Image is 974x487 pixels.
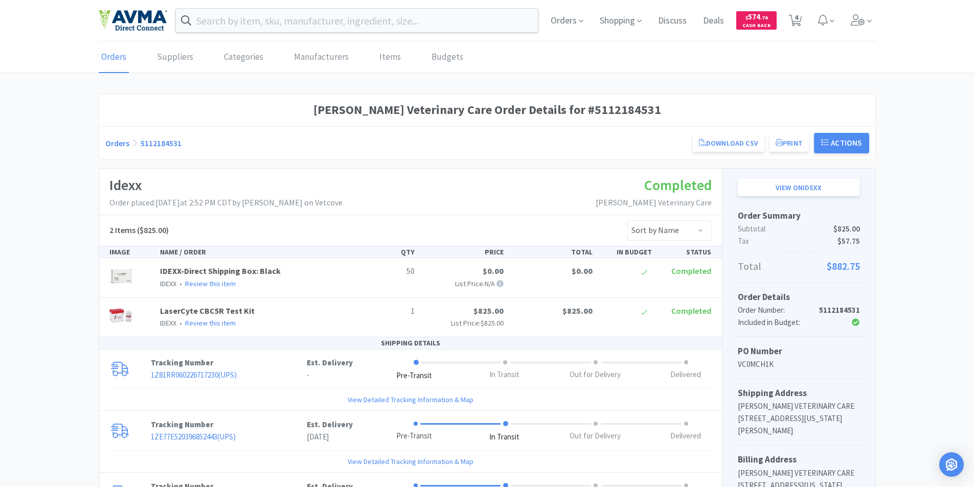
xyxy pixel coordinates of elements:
span: $825.00 [562,306,593,316]
h1: [PERSON_NAME] Veterinary Care Order Details for #5112184531 [105,100,869,120]
div: Pre-Transit [396,430,432,442]
a: Download CSV [693,134,764,152]
h5: ($825.00) [109,224,169,237]
img: 08049046bf6042b0bfc2b19f6a530cc2_505786.png [109,305,132,327]
h5: Order Summary [738,209,860,223]
span: Completed [671,306,711,316]
h5: Billing Address [738,453,860,467]
p: VC0MCH1K [738,358,860,370]
a: Categories [221,42,266,73]
span: • [178,279,184,288]
a: Orders [105,138,129,148]
span: Completed [644,176,712,194]
p: Total [738,258,860,274]
button: Print [769,134,809,152]
strong: 5112184531 [819,305,860,315]
a: Budgets [429,42,466,73]
p: 1 [364,305,415,318]
p: List Price: N/A [423,278,504,289]
span: $0.00 [572,266,593,276]
div: Delivered [670,369,701,381]
p: Subtotal [738,223,860,235]
div: In Transit [489,431,519,443]
span: $57.75 [837,235,860,247]
div: PRICE [419,246,508,258]
a: View Detailed Tracking Information & Map [348,394,473,405]
span: IDEXX [160,318,176,328]
div: Open Intercom Messenger [939,452,964,477]
p: Tracking Number [151,419,307,431]
span: $825.00 [481,318,504,328]
p: [DATE] [307,431,353,443]
div: Out for Delivery [570,369,621,381]
h5: Shipping Address [738,386,860,400]
div: Delivered [670,430,701,442]
span: 2 Items [109,225,135,235]
p: - [307,369,353,381]
span: $0.00 [483,266,504,276]
div: Pre-Transit [396,370,432,382]
a: Orders [99,42,129,73]
span: $825.00 [833,223,860,235]
span: $ [745,14,748,21]
p: Tracking Number [151,357,307,369]
div: IMAGE [105,246,156,258]
a: 1ZE77E520396852443(UPS) [151,432,236,442]
a: Review this item [185,279,236,288]
div: SHIPPING DETAILS [99,337,722,349]
span: . 76 [760,14,768,21]
a: LaserCyte CBC5R Test Kit [160,306,255,316]
a: 1Z81RR060226717230(UPS) [151,370,237,380]
p: [PERSON_NAME] Veterinary Care [596,196,712,210]
a: Suppliers [154,42,196,73]
div: Order Number: [738,304,819,316]
p: [PERSON_NAME] VETERINARY CARE [STREET_ADDRESS][US_STATE][PERSON_NAME] [738,400,860,437]
a: Discuss [654,16,691,26]
button: Actions [814,133,869,153]
a: View Detailed Tracking Information & Map [348,456,473,467]
span: Completed [671,266,711,276]
span: $882.75 [827,258,860,274]
span: IDEXX [160,279,176,288]
a: Review this item [185,318,236,328]
p: List Price: [423,317,504,329]
div: NAME / ORDER [156,246,359,258]
img: e4e33dab9f054f5782a47901c742baa9_102.png [99,10,167,31]
a: 4 [785,17,806,27]
a: 5112184531 [141,138,182,148]
div: In Transit [489,369,519,381]
h5: Order Details [738,290,860,304]
p: Est. Delivery [307,419,353,431]
img: cd243476fd3045b5bb8b55251cde26f2_174940.png [109,265,132,287]
span: 574 [745,12,768,21]
a: IDEXX-Direct Shipping Box: Black [160,266,281,276]
p: Tax [738,235,860,247]
div: QTY [359,246,419,258]
p: Est. Delivery [307,357,353,369]
span: • [178,318,184,328]
p: Order placed: [DATE] at 2:52 PM CDT by [PERSON_NAME] on Vetcove [109,196,343,210]
span: Cash Back [742,23,771,30]
h1: Idexx [109,174,343,197]
div: TOTAL [508,246,597,258]
div: STATUS [656,246,715,258]
h5: PO Number [738,344,860,358]
a: Deals [699,16,728,26]
a: $574.76Cash Back [736,7,777,34]
div: IN BUDGET [597,246,656,258]
span: $825.00 [473,306,504,316]
p: 50 [364,265,415,278]
a: Manufacturers [291,42,351,73]
input: Search by item, sku, manufacturer, ingredient, size... [176,9,538,32]
a: Items [377,42,403,73]
div: Out for Delivery [570,430,621,442]
p: [PERSON_NAME] VETERINARY CARE [738,467,860,479]
div: Included in Budget: [738,316,819,329]
a: View onIdexx [738,179,860,196]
